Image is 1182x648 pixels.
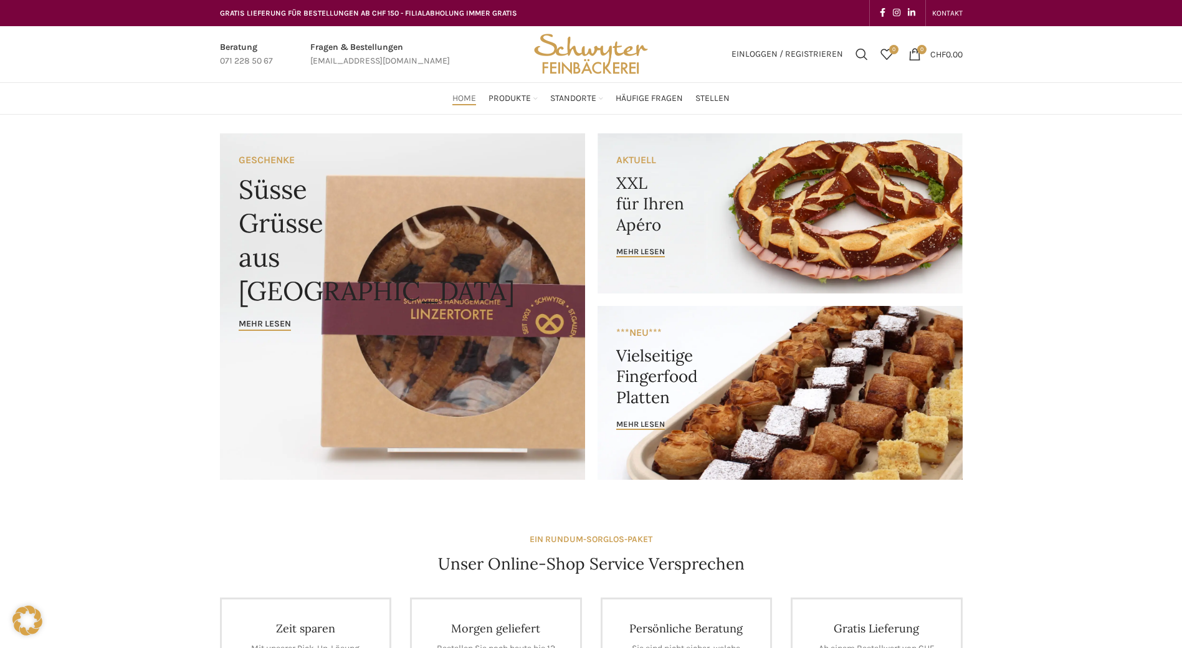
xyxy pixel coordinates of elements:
[452,86,476,111] a: Home
[876,4,889,22] a: Facebook social link
[917,45,927,54] span: 0
[616,86,683,111] a: Häufige Fragen
[220,133,585,480] a: Banner link
[431,621,561,636] h4: Morgen geliefert
[889,45,898,54] span: 0
[930,49,946,59] span: CHF
[452,93,476,105] span: Home
[438,553,745,575] h4: Unser Online-Shop Service Versprechen
[489,93,531,105] span: Produkte
[695,86,730,111] a: Stellen
[849,42,874,67] a: Suchen
[904,4,919,22] a: Linkedin social link
[930,49,963,59] bdi: 0.00
[598,133,963,293] a: Banner link
[889,4,904,22] a: Instagram social link
[874,42,899,67] div: Meine Wunschliste
[220,40,273,69] a: Infobox link
[220,9,517,17] span: GRATIS LIEFERUNG FÜR BESTELLUNGEN AB CHF 150 - FILIALABHOLUNG IMMER GRATIS
[695,93,730,105] span: Stellen
[926,1,969,26] div: Secondary navigation
[725,42,849,67] a: Einloggen / Registrieren
[530,26,652,82] img: Bäckerei Schwyter
[310,40,450,69] a: Infobox link
[530,534,652,545] strong: EIN RUNDUM-SORGLOS-PAKET
[811,621,942,636] h4: Gratis Lieferung
[902,42,969,67] a: 0 CHF0.00
[241,621,371,636] h4: Zeit sparen
[621,621,752,636] h4: Persönliche Beratung
[598,306,963,480] a: Banner link
[550,86,603,111] a: Standorte
[214,86,969,111] div: Main navigation
[732,50,843,59] span: Einloggen / Registrieren
[932,1,963,26] a: KONTAKT
[489,86,538,111] a: Produkte
[616,93,683,105] span: Häufige Fragen
[530,48,652,59] a: Site logo
[874,42,899,67] a: 0
[932,9,963,17] span: KONTAKT
[550,93,596,105] span: Standorte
